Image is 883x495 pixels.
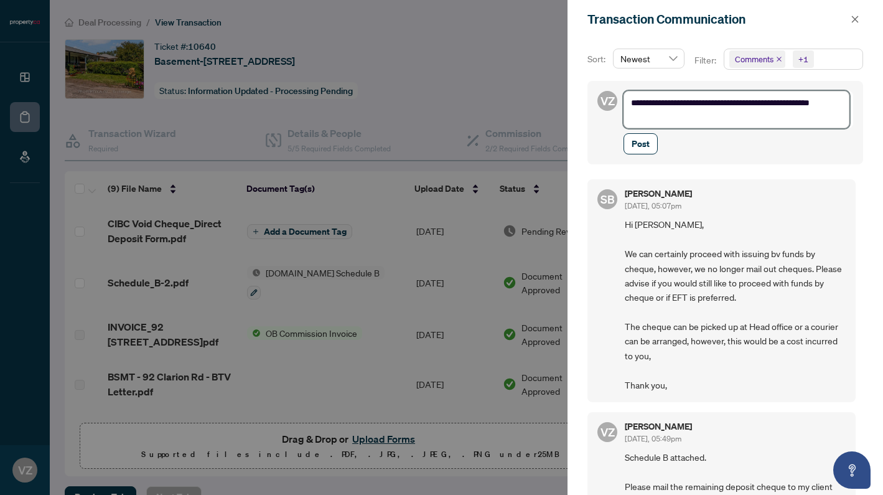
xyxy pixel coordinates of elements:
div: Transaction Communication [587,10,847,29]
h5: [PERSON_NAME] [625,189,692,198]
span: Comments [735,53,773,65]
span: [DATE], 05:07pm [625,201,681,210]
span: close [776,56,782,62]
span: Post [632,134,650,154]
p: Sort: [587,52,608,66]
span: Hi [PERSON_NAME], We can certainly proceed with issuing bv funds by cheque, however, we no longer... [625,217,846,392]
span: SB [600,191,615,208]
p: Filter: [694,54,718,67]
span: [DATE], 05:49pm [625,434,681,443]
button: Post [624,133,658,154]
span: Comments [729,50,785,68]
span: Newest [620,49,677,68]
span: close [851,15,859,24]
span: VZ [600,92,615,110]
button: Open asap [833,451,871,489]
h5: [PERSON_NAME] [625,422,692,431]
div: +1 [798,53,808,65]
span: VZ [600,423,615,441]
